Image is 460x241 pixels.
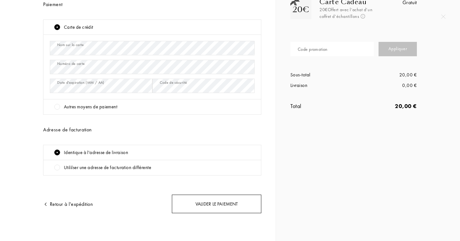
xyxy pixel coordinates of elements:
[290,82,354,89] div: Livraison
[354,71,417,79] div: 20,00 €
[64,103,117,111] div: Autres moyens de paiement
[319,6,385,20] div: 20€ Offert avec l’achat d’un coffret d’échantillons
[290,71,354,79] div: Sous-total
[64,149,128,156] div: Identique à l'adresse de livraison
[57,42,84,48] div: Nom sur la carte
[43,202,48,207] img: arrow.png
[293,4,309,15] div: 20€
[43,126,261,134] div: Adresse de facturation
[172,195,261,214] div: Valider le paiement
[441,14,446,19] img: quit_onboard.svg
[354,82,417,89] div: 0,00 €
[354,102,417,110] div: 20,00 €
[43,1,261,8] div: Paiement
[64,164,151,171] div: Utililser une adresse de facturation différente
[176,10,202,44] div: Modifier
[64,24,93,31] div: Carte de crédit
[57,61,85,66] div: Numéro de carte
[290,102,354,110] div: Total
[57,80,104,85] div: Date d'expiration (MM / AA)
[361,14,365,19] img: info_voucher.png
[160,80,187,85] div: Code de sécurité
[379,42,417,56] div: Appliquer
[43,200,93,208] div: Retour à l'expédition
[298,46,328,53] div: Code promotion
